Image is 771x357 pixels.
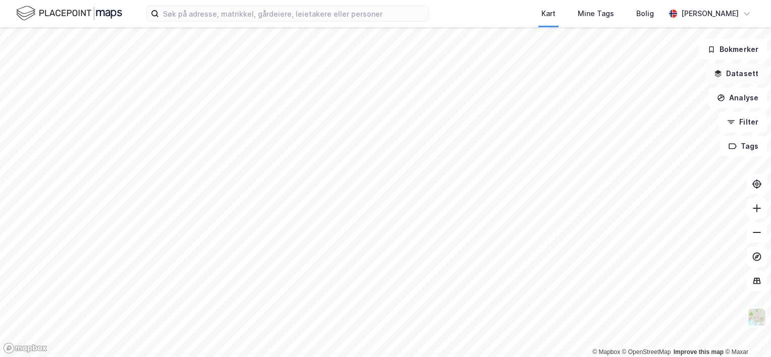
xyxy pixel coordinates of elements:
div: Kart [541,8,556,20]
div: Kontrollprogram for chat [721,309,771,357]
button: Bokmerker [699,39,767,59]
img: Z [747,308,766,327]
button: Analyse [708,88,767,108]
a: OpenStreetMap [622,348,671,355]
iframe: Chat Widget [721,309,771,357]
img: logo.f888ab2527a4732fd821a326f86c7f29.svg [16,5,122,22]
a: Improve this map [674,348,724,355]
button: Datasett [705,64,767,84]
a: Mapbox homepage [3,342,47,354]
a: Mapbox [592,348,620,355]
button: Filter [719,112,767,132]
div: Bolig [636,8,654,20]
button: Tags [720,136,767,156]
div: [PERSON_NAME] [681,8,739,20]
div: Mine Tags [578,8,614,20]
input: Søk på adresse, matrikkel, gårdeiere, leietakere eller personer [159,6,428,21]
